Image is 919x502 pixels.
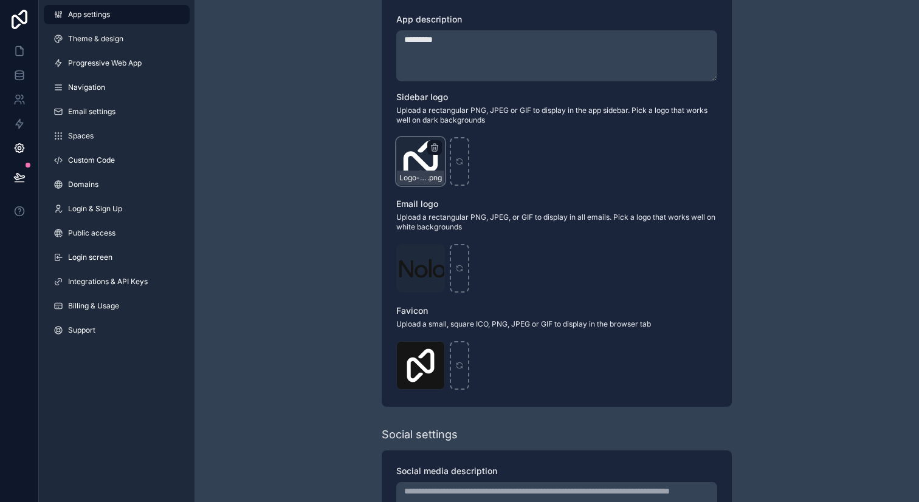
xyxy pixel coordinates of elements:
[44,199,190,219] a: Login & Sign Up
[44,296,190,316] a: Billing & Usage
[68,58,142,68] span: Progressive Web App
[68,107,115,117] span: Email settings
[44,151,190,170] a: Custom Code
[44,126,190,146] a: Spaces
[44,272,190,291] a: Integrations & API Keys
[68,131,94,141] span: Spaces
[68,34,123,44] span: Theme & design
[68,228,115,238] span: Public access
[68,83,105,92] span: Navigation
[44,78,190,97] a: Navigation
[68,180,98,189] span: Domains
[396,92,448,102] span: Sidebar logo
[396,14,462,24] span: App description
[68,301,119,311] span: Billing & Usage
[68,277,148,287] span: Integrations & API Keys
[396,319,717,329] span: Upload a small, square ICO, PNG, JPEG or GIF to display in the browser tab
[68,155,115,165] span: Custom Code
[427,173,442,183] span: .png
[68,325,95,335] span: Support
[44,248,190,267] a: Login screen
[396,106,717,125] span: Upload a rectangular PNG, JPEG or GIF to display in the app sidebar. Pick a logo that works well ...
[68,10,110,19] span: App settings
[44,175,190,194] a: Domains
[44,321,190,340] a: Support
[396,198,438,209] span: Email logo
[396,466,497,476] span: Social media description
[396,212,717,232] span: Upload a rectangular PNG, JPEG, or GIF to display in all emails. Pick a logo that works well on w...
[44,53,190,73] a: Progressive Web App
[68,204,122,214] span: Login & Sign Up
[382,426,458,443] div: Social settings
[68,253,112,262] span: Login screen
[44,5,190,24] a: App settings
[44,29,190,49] a: Theme & design
[396,305,428,316] span: Favicon
[44,223,190,243] a: Public access
[399,173,427,183] span: Logo-Sq-No-Padding
[44,102,190,121] a: Email settings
